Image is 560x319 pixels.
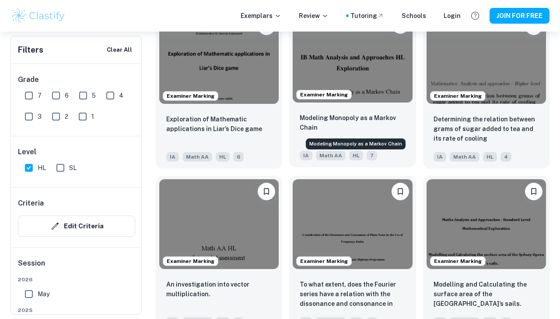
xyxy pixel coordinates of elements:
span: Examiner Marking [163,257,218,265]
span: 4 [500,152,511,162]
button: Please log in to bookmark exemplars [392,183,409,200]
img: Math AA IA example thumbnail: Modelling and Calculating the surface ar [427,179,546,269]
p: An investigation into vector multiplication. [166,280,272,299]
span: Math AA [182,152,212,162]
span: Examiner Marking [430,92,485,100]
p: Modeling Monopoly as a Markov Chain [300,113,405,132]
span: 4 [119,91,123,100]
span: 2 [65,112,68,121]
span: 5 [92,91,96,100]
a: Tutoring [350,11,384,21]
span: Examiner Marking [163,92,218,100]
span: 2026 [18,276,135,284]
span: Examiner Marking [297,91,351,99]
a: Examiner MarkingPlease log in to bookmark exemplarsDetermining the relation between grams of suga... [423,11,549,169]
span: IA [166,152,179,162]
span: IA [434,152,446,162]
img: Math AA IA example thumbnail: An investigation into vector multiplicat [159,179,279,269]
p: Determining the relation between grams of sugar added to tea and its rate of cooling [434,114,539,143]
a: Examiner MarkingPlease log in to bookmark exemplarsModeling Monopoly as a Markov ChainIAMath AAHL7 [289,11,416,169]
a: Examiner MarkingPlease log in to bookmark exemplarsExploration of Mathematic applications in Liar... [156,11,282,169]
h6: Filters [18,44,43,56]
span: 6 [65,91,69,100]
span: 2025 [18,306,135,314]
span: HL [216,152,230,162]
p: Exploration of Mathematic applications in Liar’s Dice game [166,114,272,134]
h6: Level [18,147,135,157]
span: 1 [91,112,94,121]
a: Login [444,11,461,21]
span: HL [349,151,363,160]
span: 7 [367,151,377,160]
h6: Grade [18,74,135,85]
span: IA [300,151,312,160]
span: 3 [38,112,42,121]
button: Edit Criteria [18,216,135,237]
div: Modeling Monopoly as a Markov Chain [306,138,406,149]
span: HL [38,163,46,173]
img: Math AA IA example thumbnail: To what extent, does the Fourier series [293,179,412,269]
span: 7 [38,91,42,100]
span: SL [69,163,77,173]
h6: Criteria [18,198,44,209]
a: Schools [402,11,426,21]
span: Examiner Marking [297,257,351,265]
img: Math AA IA example thumbnail: Determining the relation between grams o [427,14,546,104]
span: Math AA [316,151,346,160]
p: Review [299,11,329,21]
button: Please log in to bookmark exemplars [525,183,542,200]
button: Clear All [105,43,134,57]
h6: Session [18,258,135,276]
p: Exemplars [241,11,281,21]
img: Math AA IA example thumbnail: Exploration of Mathematic applications i [159,14,279,104]
img: Clastify logo [10,7,66,25]
p: Modelling and Calculating the surface area of the Sydney Opera House’s sails. [434,280,539,308]
button: JOIN FOR FREE [490,8,549,24]
span: Examiner Marking [430,257,485,265]
span: HL [483,152,497,162]
button: Please log in to bookmark exemplars [258,183,275,200]
img: Math AA IA example thumbnail: Modeling Monopoly as a Markov Chain [293,13,412,103]
p: To what extent, does the Fourier series have a relation with the dissonance and consonance in pia... [300,280,405,309]
span: 6 [233,152,244,162]
span: Math AA [450,152,479,162]
button: Help and Feedback [468,8,483,23]
span: May [38,289,49,299]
